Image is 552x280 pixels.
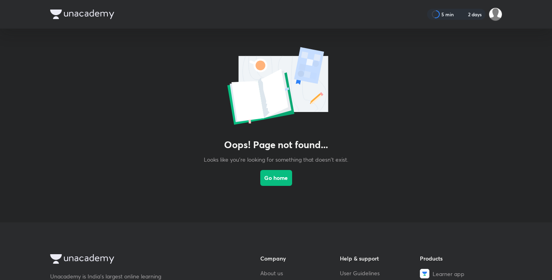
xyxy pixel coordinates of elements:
[204,155,348,164] p: Looks like you're looking for something that doesn't exist.
[433,270,464,278] span: Learner app
[458,10,466,18] img: streak
[260,254,340,263] h6: Company
[420,269,500,278] a: Learner app
[340,269,420,277] a: User Guidelines
[260,269,340,277] a: About us
[50,254,114,264] img: Company Logo
[420,254,500,263] h6: Products
[50,10,114,19] img: Company Logo
[340,254,420,263] h6: Help & support
[260,170,292,186] button: Go home
[489,8,502,21] img: Varsha Sharma
[420,269,429,278] img: Learner app
[197,44,356,129] img: error
[224,139,328,151] h3: Oops! Page not found...
[50,254,235,266] a: Company Logo
[260,164,292,207] a: Go home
